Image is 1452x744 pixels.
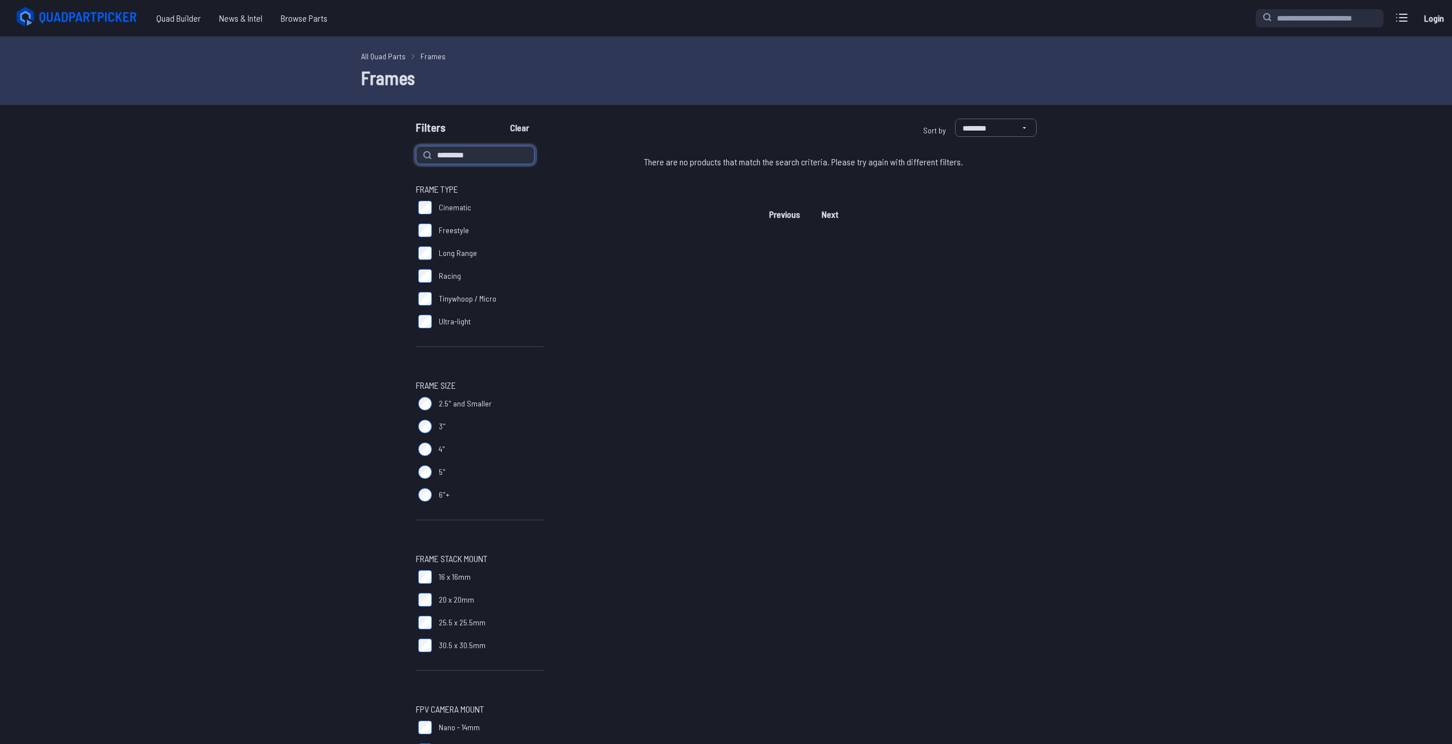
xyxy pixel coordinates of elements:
[439,202,471,213] span: Cinematic
[418,223,432,237] input: Freestyle
[272,7,337,30] a: Browse Parts
[416,182,458,196] span: Frame Type
[418,420,432,433] input: 3"
[418,292,432,306] input: Tinywhoop / Micro
[416,702,484,716] span: FPV Camera Mount
[147,7,210,30] a: Quad Builder
[420,50,446,62] a: Frames
[361,50,406,62] a: All Quad Parts
[418,639,432,652] input: 30.5 x 30.5mm
[439,640,486,651] span: 30.5 x 30.5mm
[416,119,446,141] span: Filters
[955,119,1037,137] select: Sort by
[439,293,496,304] span: Tinywhoop / Micro
[361,64,1091,91] h1: Frames
[418,721,432,734] input: Nano - 14mm
[418,442,432,456] input: 4"
[418,269,432,283] input: Racing
[923,125,946,135] span: Sort by
[439,722,480,733] span: Nano - 14mm
[439,466,446,478] span: 5"
[418,246,432,260] input: Long Range
[1420,7,1447,30] a: Login
[418,616,432,629] input: 25.5 x 25.5mm
[439,489,450,501] span: 6"+
[416,552,487,566] span: Frame Stack Mount
[418,465,432,479] input: 5"
[439,444,445,455] span: 4"
[418,488,432,502] input: 6"+
[439,316,471,327] span: Ultra-light
[418,201,432,214] input: Cinematic
[439,421,446,432] span: 3"
[439,617,486,628] span: 25.5 x 25.5mm
[571,146,1037,178] div: There are no products that match the search criteria. Please try again with different filters.
[439,270,461,282] span: Racing
[418,570,432,584] input: 16 x 16mm
[418,593,432,607] input: 20 x 20mm
[439,571,471,583] span: 16 x 16mm
[439,398,492,409] span: 2.5" and Smaller
[500,119,539,137] button: Clear
[210,7,272,30] a: News & Intel
[439,594,474,605] span: 20 x 20mm
[418,397,432,410] input: 2.5" and Smaller
[439,225,469,236] span: Freestyle
[416,379,456,392] span: Frame Size
[439,247,477,259] span: Long Range
[418,315,432,328] input: Ultra-light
